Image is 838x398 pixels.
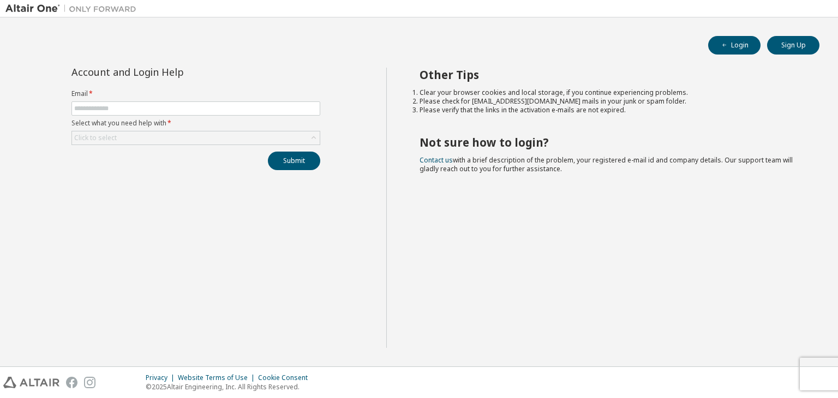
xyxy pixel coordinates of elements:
img: instagram.svg [84,377,95,388]
div: Website Terms of Use [178,373,258,382]
h2: Other Tips [420,68,800,82]
h2: Not sure how to login? [420,135,800,149]
li: Please check for [EMAIL_ADDRESS][DOMAIN_NAME] mails in your junk or spam folder. [420,97,800,106]
li: Please verify that the links in the activation e-mails are not expired. [420,106,800,114]
label: Select what you need help with [71,119,320,128]
div: Click to select [74,134,117,142]
p: © 2025 Altair Engineering, Inc. All Rights Reserved. [146,382,314,391]
button: Sign Up [767,36,819,55]
img: Altair One [5,3,142,14]
img: facebook.svg [66,377,77,388]
div: Click to select [72,131,320,144]
div: Privacy [146,373,178,382]
a: Contact us [420,155,453,165]
div: Cookie Consent [258,373,314,382]
div: Account and Login Help [71,68,271,76]
li: Clear your browser cookies and local storage, if you continue experiencing problems. [420,88,800,97]
button: Login [708,36,761,55]
button: Submit [268,152,320,170]
label: Email [71,89,320,98]
img: altair_logo.svg [3,377,59,388]
span: with a brief description of the problem, your registered e-mail id and company details. Our suppo... [420,155,793,173]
